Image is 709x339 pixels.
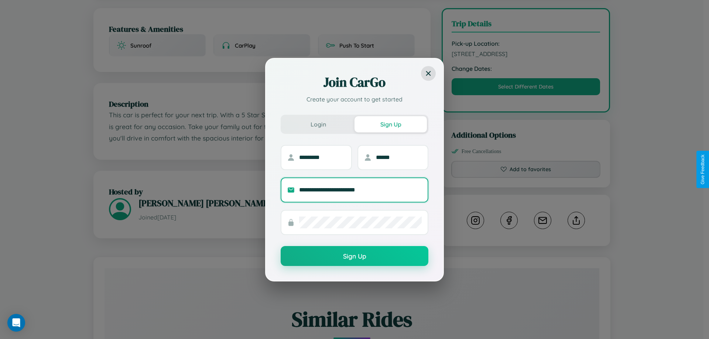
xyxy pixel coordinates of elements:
button: Login [282,116,354,132]
button: Sign Up [354,116,427,132]
h2: Join CarGo [281,73,428,91]
p: Create your account to get started [281,95,428,104]
div: Open Intercom Messenger [7,314,25,332]
button: Sign Up [281,246,428,266]
div: Give Feedback [700,155,705,184]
